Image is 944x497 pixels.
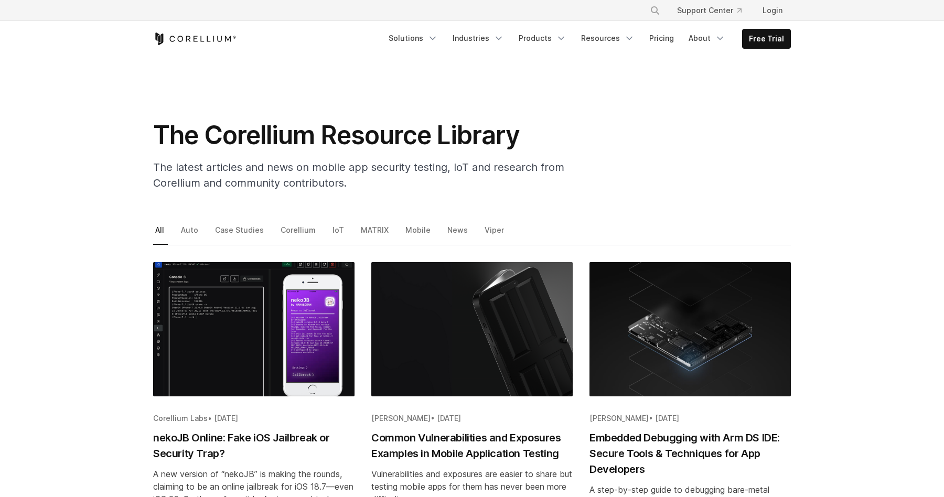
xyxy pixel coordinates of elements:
[743,29,790,48] a: Free Trial
[153,413,355,424] div: •
[403,223,434,245] a: Mobile
[371,430,573,461] h2: Common Vulnerabilities and Exposures Examples in Mobile Application Testing
[512,29,573,48] a: Products
[330,223,348,245] a: IoT
[754,1,791,20] a: Login
[214,414,238,423] span: [DATE]
[179,223,202,245] a: Auto
[371,262,573,396] img: Common Vulnerabilities and Exposures Examples in Mobile Application Testing
[575,29,641,48] a: Resources
[589,413,791,424] div: •
[382,29,444,48] a: Solutions
[646,1,664,20] button: Search
[437,414,461,423] span: [DATE]
[153,414,208,423] span: Corellium Labs
[153,262,355,396] img: nekoJB Online: Fake iOS Jailbreak or Security Trap?
[278,223,319,245] a: Corellium
[153,33,237,45] a: Corellium Home
[589,430,791,477] h2: Embedded Debugging with Arm DS IDE: Secure Tools & Techniques for App Developers
[669,1,750,20] a: Support Center
[153,161,564,189] span: The latest articles and news on mobile app security testing, IoT and research from Corellium and ...
[382,29,791,49] div: Navigation Menu
[213,223,267,245] a: Case Studies
[589,262,791,396] img: Embedded Debugging with Arm DS IDE: Secure Tools & Techniques for App Developers
[371,414,431,423] span: [PERSON_NAME]
[655,414,679,423] span: [DATE]
[371,413,573,424] div: •
[445,223,471,245] a: News
[153,223,168,245] a: All
[637,1,791,20] div: Navigation Menu
[482,223,508,245] a: Viper
[359,223,392,245] a: MATRIX
[446,29,510,48] a: Industries
[643,29,680,48] a: Pricing
[153,430,355,461] h2: nekoJB Online: Fake iOS Jailbreak or Security Trap?
[682,29,732,48] a: About
[589,414,649,423] span: [PERSON_NAME]
[153,120,573,151] h1: The Corellium Resource Library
